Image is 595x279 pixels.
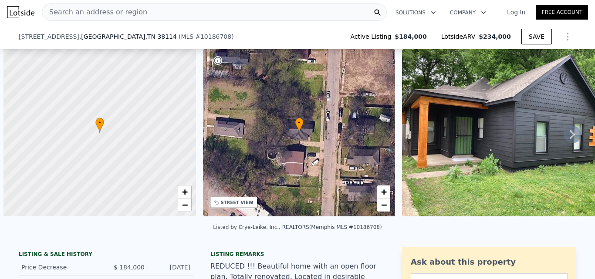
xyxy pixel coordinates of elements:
div: Listing remarks [210,251,385,258]
span: Active Listing [350,32,395,41]
a: Zoom in [377,185,390,198]
span: • [295,119,304,127]
button: SAVE [521,29,552,44]
span: + [182,186,187,197]
a: Log In [497,8,536,17]
button: Show Options [559,28,576,45]
span: $184,000 [395,32,427,41]
a: Free Account [536,5,588,20]
div: Listed by Crye-Leike, Inc., REALTORS (Memphis MLS #10186708) [213,224,382,230]
div: [DATE] [152,263,190,272]
span: , TN 38114 [145,33,176,40]
span: Lotside ARV [441,32,479,41]
button: Company [443,5,493,20]
span: • [95,119,104,127]
span: MLS [181,33,193,40]
span: − [182,199,187,210]
div: LISTING & SALE HISTORY [19,251,193,259]
button: Solutions [389,5,443,20]
span: $234,000 [479,33,511,40]
span: # 10186708 [195,33,231,40]
a: Zoom out [178,198,191,212]
div: • [295,118,304,133]
span: + [381,186,387,197]
div: STREET VIEW [221,199,254,206]
span: $ 184,000 [114,264,145,271]
div: Ask about this property [411,256,568,268]
div: Price Decrease [21,263,99,272]
span: , [GEOGRAPHIC_DATA] [79,32,177,41]
span: [STREET_ADDRESS] [19,32,79,41]
a: Zoom in [178,185,191,198]
a: Zoom out [377,198,390,212]
img: Lotside [7,6,34,18]
div: • [95,118,104,133]
span: Search an address or region [42,7,147,17]
div: ( ) [179,32,234,41]
span: − [381,199,387,210]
